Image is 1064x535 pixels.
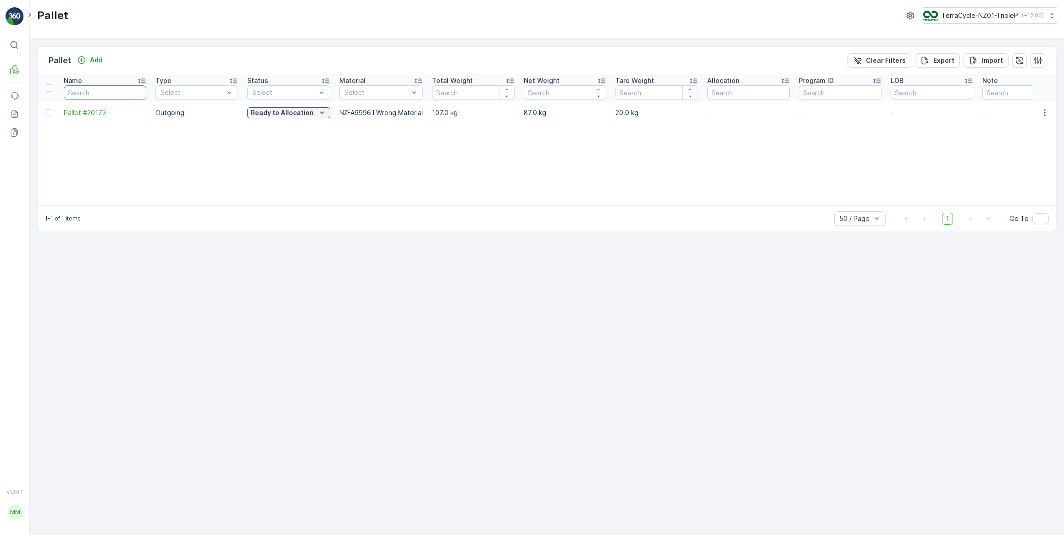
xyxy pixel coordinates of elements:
p: LOB [891,76,903,85]
button: Ready to Allocation [247,107,330,118]
p: Note [982,76,998,85]
span: WIS002 [30,150,55,158]
p: Clear Filters [866,56,906,65]
input: Search [799,85,881,100]
input: Search [432,85,515,100]
span: Net Weight : [8,181,48,188]
div: MM [8,505,22,519]
span: Tare Weight : [8,196,51,204]
a: Pallet #20173 [64,108,146,117]
input: Search [524,85,606,100]
span: Name : [8,150,30,158]
p: Pallet [37,8,68,23]
p: ( +12:00 ) [1022,12,1044,19]
span: Go To [1009,214,1029,223]
p: WIS002 [516,8,546,19]
p: Status [247,76,268,85]
p: Type [155,76,172,85]
p: Ready to Allocation [251,108,314,117]
input: Search [615,85,698,100]
p: Total Weight [432,76,473,85]
td: - [703,102,794,124]
span: 30 [51,196,60,204]
p: Add [90,55,103,65]
p: Pallet [49,54,72,67]
p: - [799,108,881,117]
p: Allocation [707,76,739,85]
span: Pallet [49,211,67,219]
p: 1-1 of 1 items [45,215,81,222]
p: 20.0 kg [615,108,698,117]
p: Export [933,56,954,65]
input: Search [64,85,146,100]
p: Select [344,88,409,97]
p: Name [64,76,82,85]
span: 146.1 [54,165,69,173]
p: 107.0 kg [432,108,515,117]
p: Net Weight [524,76,560,85]
button: Add [73,55,106,66]
button: TerraCycle-NZ01-TripleP(+12:00) [923,7,1057,24]
img: TC_7kpGtVS.png [923,11,938,21]
p: 87.0 kg [524,108,606,117]
button: MM [6,496,24,528]
div: Toggle Row Selected [45,109,52,116]
span: Material : [8,226,39,234]
p: Program ID [799,76,834,85]
p: Material [339,76,366,85]
p: Select [161,88,224,97]
span: NZ-PI0016 I Writing Instruments [39,226,141,234]
input: Search [891,85,973,100]
p: NZ-A9996 I Wrong Material [339,108,423,117]
span: Total Weight : [8,165,54,173]
span: 116.1 [48,181,62,188]
p: TerraCycle-NZ01-TripleP [942,11,1018,20]
span: v 1.50.1 [6,489,24,495]
p: Select [252,88,316,97]
img: logo [6,7,24,26]
p: - [891,108,973,117]
span: Asset Type : [8,211,49,219]
input: Search [707,85,790,100]
button: Export [915,53,960,68]
p: Outgoing [155,108,238,117]
button: Import [964,53,1009,68]
p: Tare Weight [615,76,654,85]
button: Clear Filters [848,53,911,68]
p: Import [982,56,1003,65]
span: 1 [942,213,953,225]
